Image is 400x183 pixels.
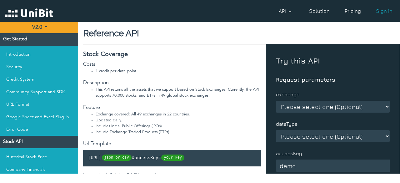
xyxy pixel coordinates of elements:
p: Feature [83,104,261,111]
li: 1 credit per data point [96,68,261,74]
p: accessKey [276,145,390,157]
li: Includes Initial Public Offerings (IPOs). [96,123,261,129]
h3: Stock Coverage [83,51,261,58]
li: Include Exchange Traded Products (ETPs) [96,129,261,135]
span: json or csv [102,155,132,161]
code: [URL] &accessKey= [88,150,185,165]
a: Pricing [342,5,363,17]
a: API [276,5,297,17]
h2: Try this API [276,56,390,69]
h6: Reference API [83,28,395,39]
a: Solution [307,5,332,17]
p: dataType [276,115,390,128]
li: This API returns all the assets that we support based on Stock Exchanges. Currently, the API supp... [96,87,261,99]
b: V2.0 [32,25,42,30]
h4: Request parameters [276,71,390,83]
p: Examples (click for JSON output) [83,171,261,179]
li: Updated daily. [96,117,261,123]
p: Url Template [83,140,261,148]
p: exchange [276,86,390,98]
span: your key [161,155,184,161]
a: Sign in [373,5,395,17]
p: Costs [83,61,261,68]
img: UniBit Logo [5,8,53,19]
li: Exchange covered: All 49 exchanges in 22 countries. [96,111,261,117]
p: Description [83,79,261,87]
